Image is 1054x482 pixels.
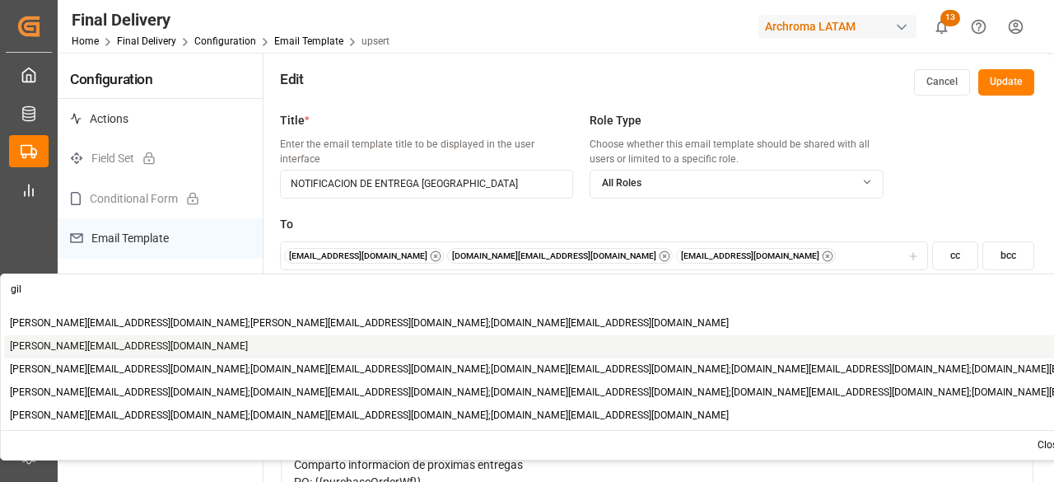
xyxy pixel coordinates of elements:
[58,99,263,139] p: Actions
[590,138,883,166] p: Choose whether this email template should be shared with all users or limited to a specific role.
[452,250,656,261] small: [DOMAIN_NAME][EMAIL_ADDRESS][DOMAIN_NAME]
[58,53,263,99] h4: Configuration
[280,170,573,199] input: Enter title
[117,35,176,47] a: Final Delivery
[10,409,729,424] span: [PERSON_NAME][EMAIL_ADDRESS][DOMAIN_NAME];[DOMAIN_NAME][EMAIL_ADDRESS][DOMAIN_NAME];[DOMAIN_NAME]...
[274,35,343,47] a: Email Template
[681,250,819,262] button: [EMAIL_ADDRESS][DOMAIN_NAME]
[280,138,573,166] p: Enter the email template title to be displayed in the user interface
[978,69,1034,96] button: Update
[280,112,305,129] span: Title
[681,250,819,261] small: [EMAIL_ADDRESS][DOMAIN_NAME]
[758,11,923,42] button: Archroma LATAM
[289,250,427,261] small: [EMAIL_ADDRESS][DOMAIN_NAME]
[58,138,263,179] p: Field Set
[72,7,389,32] div: Final Delivery
[72,35,99,47] a: Home
[58,179,263,219] p: Conditional Form
[982,241,1034,270] button: bcc
[940,10,960,26] span: 13
[58,218,263,259] p: Email Template
[452,250,656,262] button: [DOMAIN_NAME][EMAIL_ADDRESS][DOMAIN_NAME]
[58,259,263,299] p: Filter
[602,176,641,191] span: All Roles
[10,316,729,331] span: [PERSON_NAME][EMAIL_ADDRESS][DOMAIN_NAME];[PERSON_NAME][EMAIL_ADDRESS][DOMAIN_NAME];[DOMAIN_NAME]...
[280,69,303,90] h4: Edit
[194,35,256,47] a: Configuration
[923,8,960,45] button: show 13 new notifications
[289,250,427,262] button: [EMAIL_ADDRESS][DOMAIN_NAME]
[280,241,928,270] button: [EMAIL_ADDRESS][DOMAIN_NAME][DOMAIN_NAME][EMAIL_ADDRESS][DOMAIN_NAME][EMAIL_ADDRESS][DOMAIN_NAME]
[590,112,641,129] span: Role Type
[914,69,970,96] button: Cancel
[294,458,523,471] span: Comparto informacion de proximas entregas
[932,241,978,270] button: cc
[590,170,883,199] button: All Roles
[960,8,997,45] button: Help Center
[758,15,916,39] div: Archroma LATAM
[10,339,248,354] span: [PERSON_NAME][EMAIL_ADDRESS][DOMAIN_NAME]
[280,216,293,233] span: To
